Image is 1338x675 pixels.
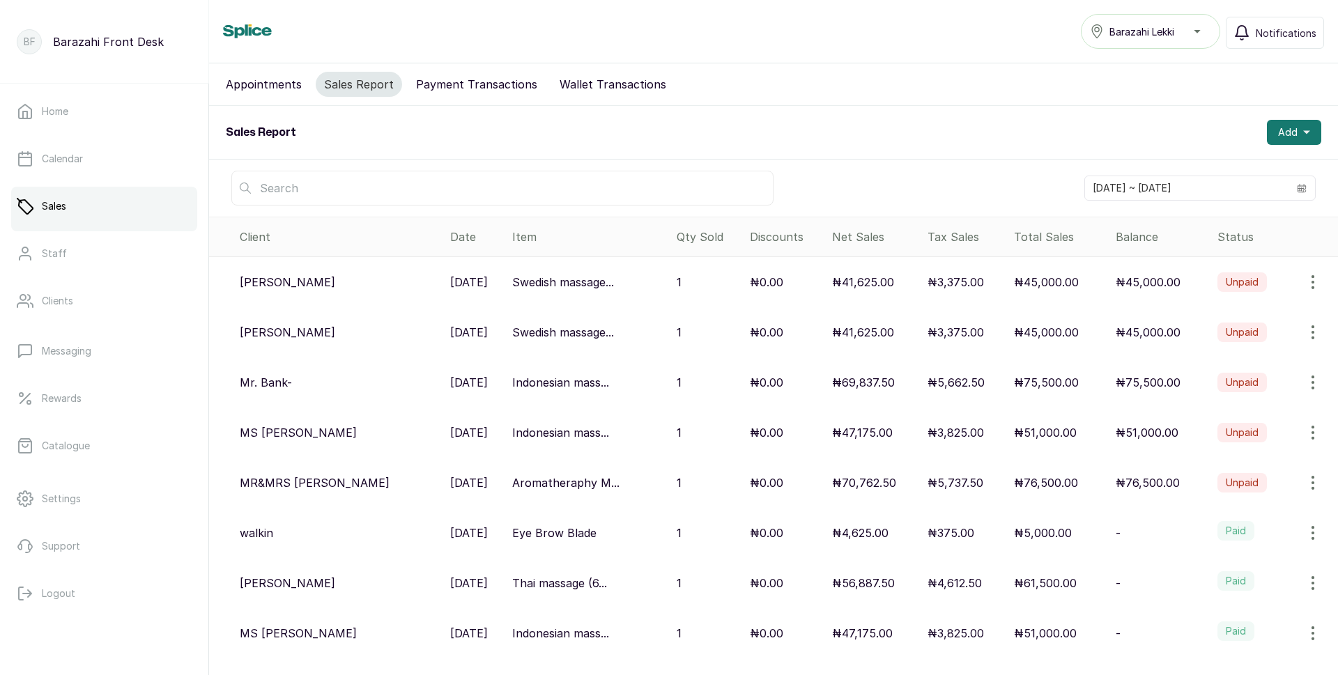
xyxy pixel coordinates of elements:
[1217,272,1267,292] label: Unpaid
[928,525,974,541] p: ₦375.00
[11,379,197,418] a: Rewards
[11,332,197,371] a: Messaging
[1081,14,1220,49] button: Barazahi Lekki
[450,374,488,391] p: [DATE]
[1116,228,1206,245] div: Balance
[240,274,335,290] p: [PERSON_NAME]
[450,228,501,245] div: Date
[512,424,609,441] p: Indonesian mass...
[11,139,197,178] a: Calendar
[240,424,357,441] p: MS [PERSON_NAME]
[42,492,81,506] p: Settings
[450,324,488,341] p: [DATE]
[42,391,82,405] p: Rewards
[11,234,197,273] a: Staff
[240,374,292,391] p: Mr. Bank-
[1014,625,1077,642] p: ₦51,000.00
[240,228,439,245] div: Client
[832,625,893,642] p: ₦47,175.00
[240,525,273,541] p: walkin
[450,525,488,541] p: [DATE]
[832,575,895,591] p: ₦56,887.50
[42,587,75,600] p: Logout
[42,247,67,261] p: Staff
[677,474,682,491] p: 1
[1014,424,1077,441] p: ₦51,000.00
[1217,473,1267,492] label: Unpaid
[750,228,821,245] div: Discounts
[677,324,682,341] p: 1
[1014,324,1079,341] p: ₦45,000.00
[928,474,983,491] p: ₦5,737.50
[512,274,614,290] p: Swedish massage...
[42,104,68,118] p: Home
[24,35,36,49] p: BF
[1116,274,1181,290] p: ₦45,000.00
[677,575,682,591] p: 1
[42,539,80,553] p: Support
[11,574,197,613] button: Logout
[512,625,609,642] p: Indonesian mass...
[1014,474,1078,491] p: ₦76,500.00
[1116,625,1121,642] p: -
[450,625,488,642] p: [DATE]
[928,625,984,642] p: ₦3,825.00
[1217,521,1254,541] label: Paid
[42,294,73,308] p: Clients
[1256,26,1316,40] span: Notifications
[1217,228,1332,245] div: Status
[677,274,682,290] p: 1
[1116,525,1121,541] p: -
[316,72,402,97] button: Sales Report
[928,575,982,591] p: ₦4,612.50
[750,324,783,341] p: ₦0.00
[1217,323,1267,342] label: Unpaid
[677,525,682,541] p: 1
[240,625,357,642] p: MS [PERSON_NAME]
[677,374,682,391] p: 1
[832,474,896,491] p: ₦70,762.50
[226,124,296,141] h1: Sales Report
[450,474,488,491] p: [DATE]
[1014,228,1105,245] div: Total Sales
[1014,525,1072,541] p: ₦5,000.00
[832,424,893,441] p: ₦47,175.00
[832,228,916,245] div: Net Sales
[1217,423,1267,442] label: Unpaid
[1217,571,1254,591] label: Paid
[1217,373,1267,392] label: Unpaid
[1278,125,1298,139] span: Add
[450,424,488,441] p: [DATE]
[11,281,197,320] a: Clients
[512,525,597,541] p: Eye Brow Blade
[1116,575,1121,591] p: -
[750,625,783,642] p: ₦0.00
[677,424,682,441] p: 1
[1297,183,1307,193] svg: calendar
[240,324,335,341] p: [PERSON_NAME]
[832,374,895,391] p: ₦69,837.50
[1014,575,1077,591] p: ₦61,500.00
[928,324,984,341] p: ₦3,375.00
[928,424,984,441] p: ₦3,825.00
[512,228,666,245] div: Item
[1217,621,1254,641] label: Paid
[750,575,783,591] p: ₦0.00
[11,527,197,566] a: Support
[42,199,66,213] p: Sales
[551,72,675,97] button: Wallet Transactions
[832,274,894,290] p: ₦41,625.00
[53,33,164,50] p: Barazahi Front Desk
[1226,17,1324,49] button: Notifications
[512,374,609,391] p: Indonesian mass...
[1116,474,1180,491] p: ₦76,500.00
[832,324,894,341] p: ₦41,625.00
[1116,374,1181,391] p: ₦75,500.00
[42,152,83,166] p: Calendar
[42,439,90,453] p: Catalogue
[677,228,739,245] div: Qty Sold
[11,92,197,131] a: Home
[677,625,682,642] p: 1
[450,575,488,591] p: [DATE]
[750,474,783,491] p: ₦0.00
